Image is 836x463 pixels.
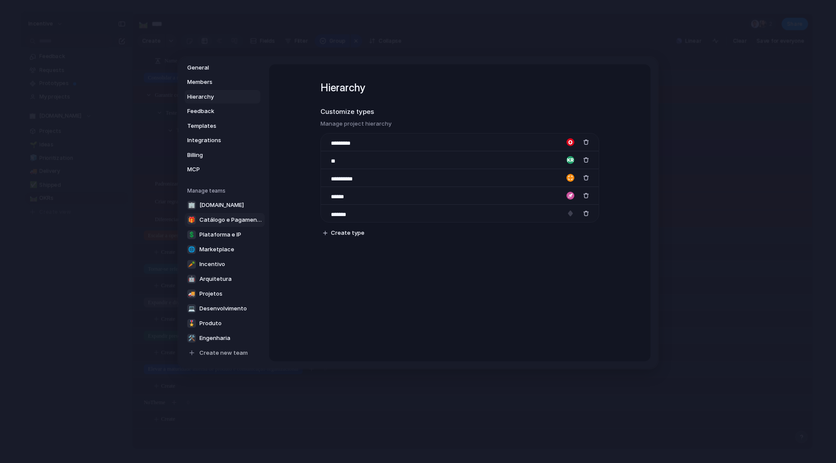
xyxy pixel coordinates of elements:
span: Engenharia [199,334,230,343]
a: 🚚Projetos [185,287,265,301]
div: 🎖️ [187,319,196,328]
a: 🤖Arquitetura [185,272,265,286]
div: 🌐 [187,245,196,254]
a: Members [185,75,260,89]
a: General [185,61,260,75]
h5: Manage teams [187,187,260,195]
a: Create new team [185,346,265,360]
a: 🎁Catálogo e Pagamentos [185,213,265,227]
span: Feedback [187,107,243,116]
a: 🏢[DOMAIN_NAME] [185,198,265,212]
h2: Customize types [320,107,599,117]
a: Billing [185,148,260,162]
span: MCP [187,165,243,174]
a: Templates [185,119,260,133]
span: Integrations [187,136,243,145]
div: 🏢 [187,201,196,210]
a: Hierarchy [185,90,260,104]
span: Arquitetura [199,275,232,283]
span: Billing [187,151,243,160]
span: Create type [331,229,364,237]
span: Templates [187,122,243,130]
h1: Hierarchy [320,80,599,96]
a: 🥕Incentivo [185,257,265,271]
button: Create type [320,227,368,239]
div: 🚚 [187,290,196,298]
span: General [187,63,243,72]
span: Create new team [199,349,248,357]
a: Integrations [185,133,260,147]
span: Marketplace [199,245,234,254]
span: Catálogo e Pagamentos [199,216,262,224]
span: Produto [199,319,222,328]
a: 💲Plataforma e IP [185,228,265,242]
span: Hierarchy [187,93,243,101]
div: 🤖 [187,275,196,283]
span: Plataforma e IP [199,230,241,239]
a: MCP [185,163,260,177]
div: 🎁 [187,216,196,224]
h3: Manage project hierarchy [320,120,599,128]
a: 🛠️Engenharia [185,331,265,345]
span: Incentivo [199,260,225,269]
div: 💻 [187,304,196,313]
a: 🌐Marketplace [185,243,265,256]
div: 💲 [187,230,196,239]
div: 🥕 [187,260,196,269]
a: Feedback [185,104,260,118]
span: Projetos [199,290,222,298]
a: 💻Desenvolvimento [185,302,265,316]
span: Members [187,78,243,87]
span: Desenvolvimento [199,304,247,313]
div: 🛠️ [187,334,196,343]
span: [DOMAIN_NAME] [199,201,244,210]
a: 🎖️Produto [185,316,265,330]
